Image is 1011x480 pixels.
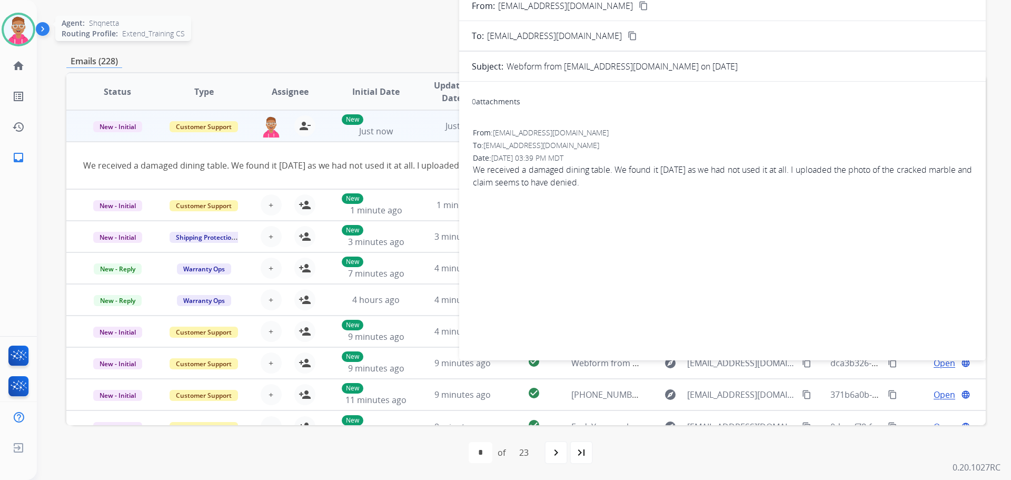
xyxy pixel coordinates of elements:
[269,388,273,401] span: +
[269,420,273,433] span: +
[888,422,897,432] mat-icon: content_copy
[299,262,311,275] mat-icon: person_add
[93,358,142,369] span: New - Initial
[261,289,282,310] button: +
[299,199,311,211] mat-icon: person_add
[66,55,122,68] p: Emails (228)
[687,388,796,401] span: [EMAIL_ADDRESS][DOMAIN_NAME]
[434,357,491,369] span: 9 minutes ago
[830,421,983,433] span: 0decaf78-fd00-4e28-a297-67f105eaffc0
[550,446,562,459] mat-icon: navigate_next
[93,232,142,243] span: New - Initial
[269,262,273,275] span: +
[93,327,142,338] span: New - Initial
[177,295,231,306] span: Warranty Ops
[445,120,479,132] span: Just now
[269,293,273,306] span: +
[428,79,476,104] span: Updated Date
[434,389,491,400] span: 9 minutes ago
[493,128,609,138] span: [EMAIL_ADDRESS][DOMAIN_NAME]
[571,421,701,433] span: Fwd: Your package was delivered
[802,390,811,399] mat-icon: content_copy
[261,115,282,138] img: agent-avatar
[12,121,25,133] mat-icon: history
[122,28,185,39] span: Extend_Training CS
[104,85,131,98] span: Status
[434,326,491,337] span: 4 minutes ago
[261,226,282,247] button: +
[261,384,282,405] button: +
[961,358,970,368] mat-icon: language
[687,357,796,369] span: [EMAIL_ADDRESS][DOMAIN_NAME]
[269,230,273,243] span: +
[483,140,599,150] span: [EMAIL_ADDRESS][DOMAIN_NAME]
[12,60,25,72] mat-icon: home
[177,263,231,275] span: Warranty Ops
[261,352,282,374] button: +
[664,357,677,369] mat-icon: explore
[888,390,897,399] mat-icon: content_copy
[170,232,242,243] span: Shipping Protection
[345,394,407,406] span: 11 minutes ago
[664,388,677,401] mat-icon: explore
[472,96,476,106] span: 0
[487,30,622,42] span: [EMAIL_ADDRESS][DOMAIN_NAME]
[953,461,1000,474] p: 0.20.1027RC
[934,388,955,401] span: Open
[342,114,363,125] p: New
[62,18,85,28] span: Agent:
[472,30,484,42] p: To:
[498,446,506,459] div: of
[94,263,142,275] span: New - Reply
[342,415,363,426] p: New
[62,28,118,39] span: Routing Profile:
[472,96,520,107] div: attachments
[350,204,402,216] span: 1 minute ago
[352,294,400,306] span: 4 hours ago
[4,15,33,44] img: avatar
[348,236,404,248] span: 3 minutes ago
[434,231,491,242] span: 3 minutes ago
[571,389,645,400] span: [PHONE_NUMBER]
[93,121,142,132] span: New - Initial
[511,442,537,463] div: 23
[352,85,400,98] span: Initial Date
[491,153,563,163] span: [DATE] 03:39 PM MDT
[434,262,491,274] span: 4 minutes ago
[342,225,363,236] p: New
[269,199,273,211] span: +
[664,420,677,433] mat-icon: explore
[342,383,363,394] p: New
[342,193,363,204] p: New
[299,120,311,132] mat-icon: person_remove
[93,390,142,401] span: New - Initial
[528,419,540,432] mat-icon: check_circle
[170,327,238,338] span: Customer Support
[12,90,25,103] mat-icon: list_alt
[437,199,489,211] span: 1 minute ago
[830,389,989,400] span: 371b6a0b-a06f-4b84-89a4-126d51bcc4fc
[299,325,311,338] mat-icon: person_add
[261,321,282,342] button: +
[342,351,363,362] p: New
[261,258,282,279] button: +
[528,355,540,368] mat-icon: check_circle
[473,153,972,163] div: Date:
[170,121,238,132] span: Customer Support
[934,420,955,433] span: Open
[93,200,142,211] span: New - Initial
[507,60,738,73] p: Webform from [EMAIL_ADDRESS][DOMAIN_NAME] on [DATE]
[934,357,955,369] span: Open
[94,295,142,306] span: New - Reply
[473,140,972,151] div: To:
[473,128,972,138] div: From:
[348,331,404,342] span: 9 minutes ago
[802,358,811,368] mat-icon: content_copy
[639,1,648,11] mat-icon: content_copy
[170,358,238,369] span: Customer Support
[575,446,588,459] mat-icon: last_page
[261,194,282,215] button: +
[269,357,273,369] span: +
[170,390,238,401] span: Customer Support
[342,257,363,267] p: New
